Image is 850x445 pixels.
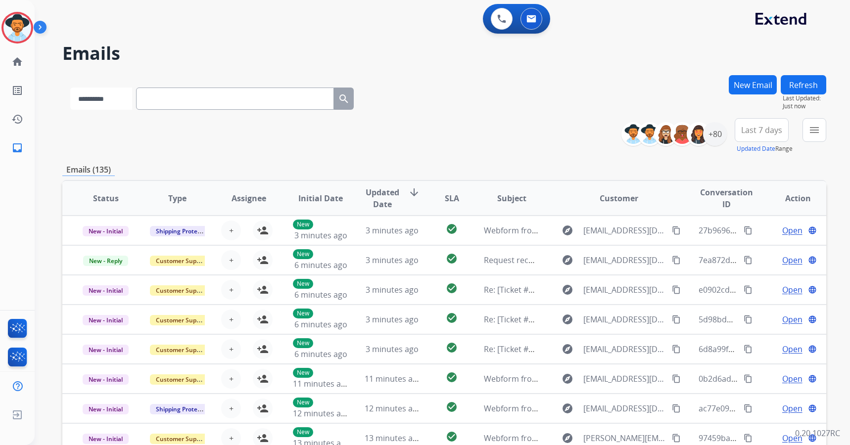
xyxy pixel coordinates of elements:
[562,254,573,266] mat-icon: explore
[562,284,573,296] mat-icon: explore
[62,44,826,63] h2: Emails
[744,315,753,324] mat-icon: content_copy
[365,186,400,210] span: Updated Date
[583,224,667,236] span: [EMAIL_ADDRESS][DOMAIN_NAME]
[446,282,458,294] mat-icon: check_circle
[484,433,831,444] span: Webform from [PERSON_NAME][EMAIL_ADDRESS][PERSON_NAME][DOMAIN_NAME] on [DATE]
[11,56,23,68] mat-icon: home
[744,434,753,443] mat-icon: content_copy
[782,224,803,236] span: Open
[672,315,681,324] mat-icon: content_copy
[257,373,269,385] mat-icon: person_add
[484,284,677,295] span: Re: [Ticket #545408] We're Not Here At The Moment
[755,181,826,216] th: Action
[365,403,422,414] span: 12 minutes ago
[484,255,551,266] span: Request received]
[446,371,458,383] mat-icon: check_circle
[62,164,115,176] p: Emails (135)
[293,368,313,378] p: New
[257,432,269,444] mat-icon: person_add
[699,284,846,295] span: e0902cd9-eafe-43d9-9fb2-aa406053e6f6
[744,374,753,383] mat-icon: content_copy
[562,373,573,385] mat-icon: explore
[484,344,677,355] span: Re: [Ticket #545408] We're Not Here At The Moment
[741,128,782,132] span: Last 7 days
[294,230,347,241] span: 3 minutes ago
[3,14,31,42] img: avatar
[293,338,313,348] p: New
[298,192,343,204] span: Initial Date
[221,399,241,418] button: +
[366,225,419,236] span: 3 minutes ago
[562,313,573,325] mat-icon: explore
[583,343,667,355] span: [EMAIL_ADDRESS][DOMAIN_NAME]
[795,427,840,439] p: 0.20.1027RC
[484,314,677,325] span: Re: [Ticket #545408] We're Not Here At The Moment
[744,345,753,354] mat-icon: content_copy
[744,256,753,265] mat-icon: content_copy
[150,315,214,325] span: Customer Support
[83,345,129,355] span: New - Initial
[232,192,266,204] span: Assignee
[783,102,826,110] span: Just now
[293,279,313,289] p: New
[446,312,458,324] mat-icon: check_circle
[294,289,347,300] span: 6 minutes ago
[83,226,129,236] span: New - Initial
[83,434,129,444] span: New - Initial
[699,433,849,444] span: 97459ba8-6569-401c-8241-8281709c6f6d
[293,398,313,407] p: New
[783,94,826,102] span: Last Updated:
[808,124,820,136] mat-icon: menu
[672,374,681,383] mat-icon: content_copy
[338,93,350,105] mat-icon: search
[366,344,419,355] span: 3 minutes ago
[672,285,681,294] mat-icon: content_copy
[257,254,269,266] mat-icon: person_add
[737,144,793,153] span: Range
[293,378,350,389] span: 11 minutes ago
[583,432,667,444] span: [PERSON_NAME][EMAIL_ADDRESS][PERSON_NAME][DOMAIN_NAME]
[293,408,350,419] span: 12 minutes ago
[808,345,817,354] mat-icon: language
[229,224,234,236] span: +
[366,284,419,295] span: 3 minutes ago
[366,314,419,325] span: 3 minutes ago
[672,404,681,413] mat-icon: content_copy
[221,221,241,240] button: +
[294,260,347,270] span: 6 minutes ago
[221,310,241,329] button: +
[744,404,753,413] mat-icon: content_copy
[484,225,708,236] span: Webform from [EMAIL_ADDRESS][DOMAIN_NAME] on [DATE]
[257,284,269,296] mat-icon: person_add
[257,343,269,355] mat-icon: person_add
[484,403,708,414] span: Webform from [EMAIL_ADDRESS][DOMAIN_NAME] on [DATE]
[293,220,313,229] p: New
[808,374,817,383] mat-icon: language
[446,401,458,413] mat-icon: check_circle
[583,373,667,385] span: [EMAIL_ADDRESS][DOMAIN_NAME]
[150,404,218,414] span: Shipping Protection
[150,345,214,355] span: Customer Support
[93,192,119,204] span: Status
[672,345,681,354] mat-icon: content_copy
[446,223,458,235] mat-icon: check_circle
[229,284,234,296] span: +
[168,192,187,204] span: Type
[11,85,23,96] mat-icon: list_alt
[744,226,753,235] mat-icon: content_copy
[150,285,214,296] span: Customer Support
[229,254,234,266] span: +
[293,427,313,437] p: New
[294,349,347,359] span: 6 minutes ago
[257,224,269,236] mat-icon: person_add
[497,192,526,204] span: Subject
[293,249,313,259] p: New
[782,402,803,414] span: Open
[83,256,128,266] span: New - Reply
[221,339,241,359] button: +
[699,225,847,236] span: 27b96966-ed58-46ff-acd9-4fda29c15994
[221,280,241,300] button: +
[699,403,849,414] span: ac77e096-55dc-4980-b18c-73f127c96d4b
[229,343,234,355] span: +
